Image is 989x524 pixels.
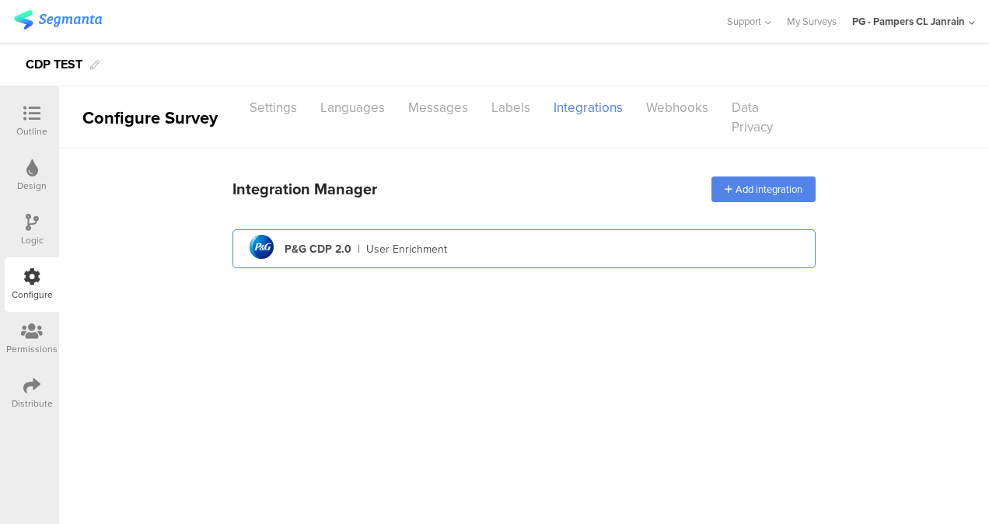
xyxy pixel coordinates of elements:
div: Integration Manager [232,177,377,201]
div: Configure [12,288,53,302]
div: Distribute [12,396,53,410]
div: Languages [309,94,397,121]
div: Labels [480,94,542,121]
div: Permissions [6,342,58,356]
span: Support [727,14,761,29]
div: Data Privacy [720,94,810,141]
div: User Enrichment [366,241,447,257]
div: Webhooks [634,94,720,121]
div: Messages [397,94,480,121]
div: Outline [16,124,47,138]
div: P&G CDP 2.0 [285,241,351,257]
div: Integrations [542,94,634,121]
div: | [358,241,360,257]
div: Logic [21,233,44,247]
div: PG - Pampers CL Janrain [852,14,965,29]
div: Configure Survey [59,105,238,131]
img: segmanta logo [14,10,102,30]
div: Settings [238,94,309,121]
div: CDP TEST [26,52,82,77]
div: Add integration [711,176,816,202]
div: Design [17,179,47,193]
